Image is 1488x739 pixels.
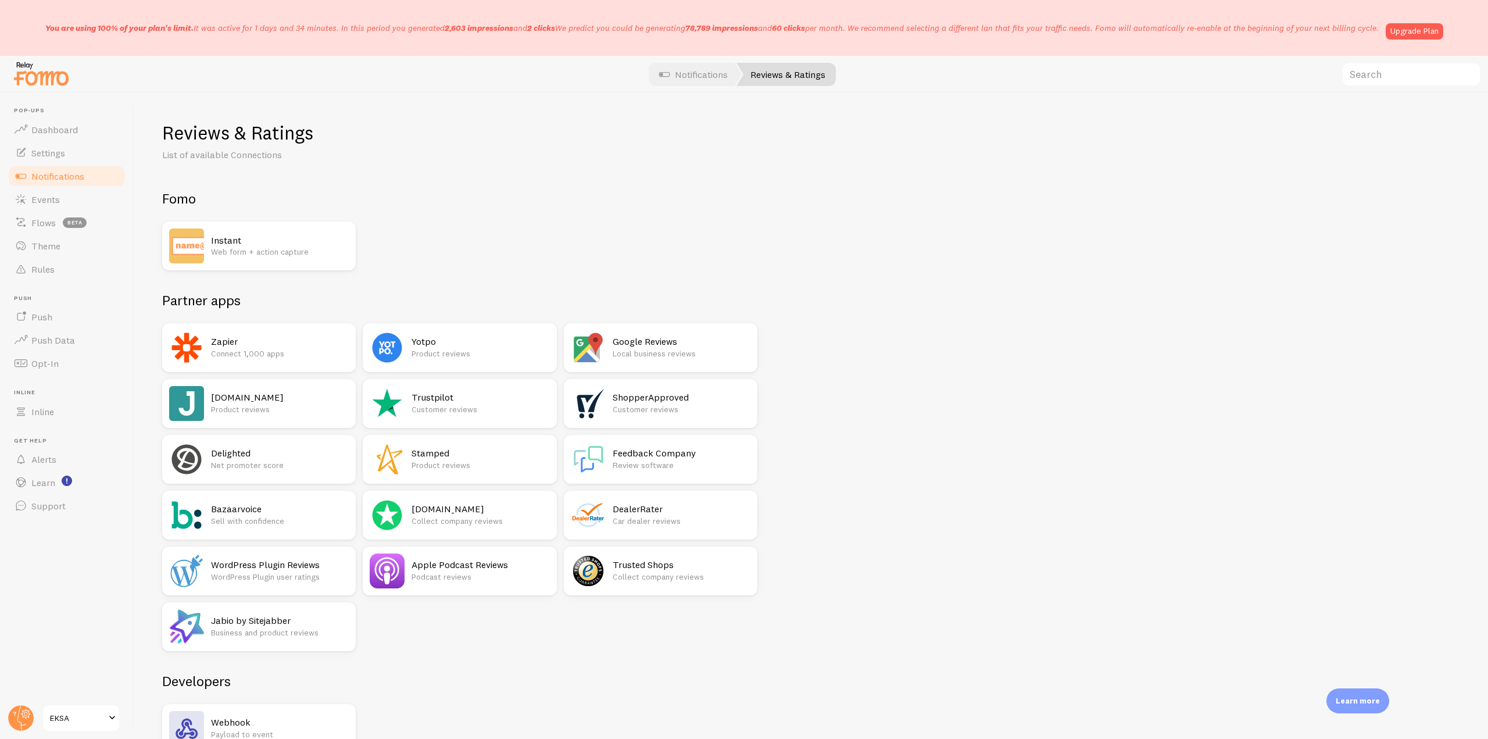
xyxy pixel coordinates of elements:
[42,704,120,732] a: EKSA
[613,348,750,359] p: Local business reviews
[169,498,204,533] img: Bazaarvoice
[370,330,405,365] img: Yotpo
[211,335,349,348] h2: Zapier
[613,404,750,415] p: Customer reviews
[31,334,75,346] span: Push Data
[31,170,84,182] span: Notifications
[14,389,127,397] span: Inline
[31,124,78,135] span: Dashboard
[613,335,750,348] h2: Google Reviews
[613,571,750,583] p: Collect company reviews
[211,246,349,258] p: Web form + action capture
[12,59,70,88] img: fomo-relay-logo-orange.svg
[7,188,127,211] a: Events
[571,498,606,533] img: DealerRater
[211,559,349,571] h2: WordPress Plugin Reviews
[7,448,127,471] a: Alerts
[412,571,549,583] p: Podcast reviews
[571,442,606,477] img: Feedback Company
[412,515,549,527] p: Collect company reviews
[412,503,549,515] h2: [DOMAIN_NAME]
[162,121,1460,145] h1: Reviews & Ratings
[527,23,555,33] b: 2 clicks
[613,391,750,404] h2: ShopperApproved
[31,454,56,465] span: Alerts
[370,386,405,421] img: Trustpilot
[169,229,204,263] img: Instant
[1386,23,1443,40] a: Upgrade Plan
[211,234,349,247] h2: Instant
[211,447,349,459] h2: Delighted
[162,672,757,690] h2: Developers
[7,234,127,258] a: Theme
[169,330,204,365] img: Zapier
[1336,695,1380,706] p: Learn more
[169,386,204,421] img: Judge.me
[613,459,750,471] p: Review software
[571,554,606,588] img: Trusted Shops
[412,459,549,471] p: Product reviews
[211,571,349,583] p: WordPress Plugin user ratings
[412,447,549,459] h2: Stamped
[445,23,555,33] span: and
[370,442,405,477] img: Stamped
[571,386,606,421] img: ShopperApproved
[45,23,194,33] span: You are using 100% of your plan's limit.
[50,711,105,725] span: EKSA
[211,627,349,638] p: Business and product reviews
[613,447,750,459] h2: Feedback Company
[14,107,127,115] span: Pop-ups
[31,263,55,275] span: Rules
[169,609,204,644] img: Jabio by Sitejabber
[45,22,1379,34] p: It was active for 1 days and 34 minutes. In this period you generated We predict you could be gen...
[613,559,750,571] h2: Trusted Shops
[685,23,805,33] span: and
[7,258,127,281] a: Rules
[7,329,127,352] a: Push Data
[211,459,349,471] p: Net promoter score
[412,348,549,359] p: Product reviews
[7,494,127,517] a: Support
[613,503,750,515] h2: DealerRater
[7,211,127,234] a: Flows beta
[211,716,349,729] h2: Webhook
[7,118,127,141] a: Dashboard
[7,352,127,375] a: Opt-In
[31,358,59,369] span: Opt-In
[571,330,606,365] img: Google Reviews
[162,190,757,208] h2: Fomo
[31,194,60,205] span: Events
[162,148,441,162] p: List of available Connections
[211,404,349,415] p: Product reviews
[162,291,757,309] h2: Partner apps
[169,442,204,477] img: Delighted
[31,311,52,323] span: Push
[62,476,72,486] svg: <p>Watch New Feature Tutorials!</p>
[370,498,405,533] img: Reviews.io
[772,23,805,33] b: 60 clicks
[7,400,127,423] a: Inline
[31,147,65,159] span: Settings
[211,348,349,359] p: Connect 1,000 apps
[31,217,56,229] span: Flows
[169,554,204,588] img: WordPress Plugin Reviews
[412,404,549,415] p: Customer reviews
[7,141,127,165] a: Settings
[31,477,55,488] span: Learn
[7,305,127,329] a: Push
[370,554,405,588] img: Apple Podcast Reviews
[14,295,127,302] span: Push
[211,515,349,527] p: Sell with confidence
[211,391,349,404] h2: [DOMAIN_NAME]
[445,23,513,33] b: 2,603 impressions
[211,503,349,515] h2: Bazaarvoice
[31,500,66,512] span: Support
[7,165,127,188] a: Notifications
[685,23,758,33] b: 78,789 impressions
[31,406,54,417] span: Inline
[63,217,87,228] span: beta
[613,515,750,527] p: Car dealer reviews
[14,437,127,445] span: Get Help
[7,471,127,494] a: Learn
[31,240,60,252] span: Theme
